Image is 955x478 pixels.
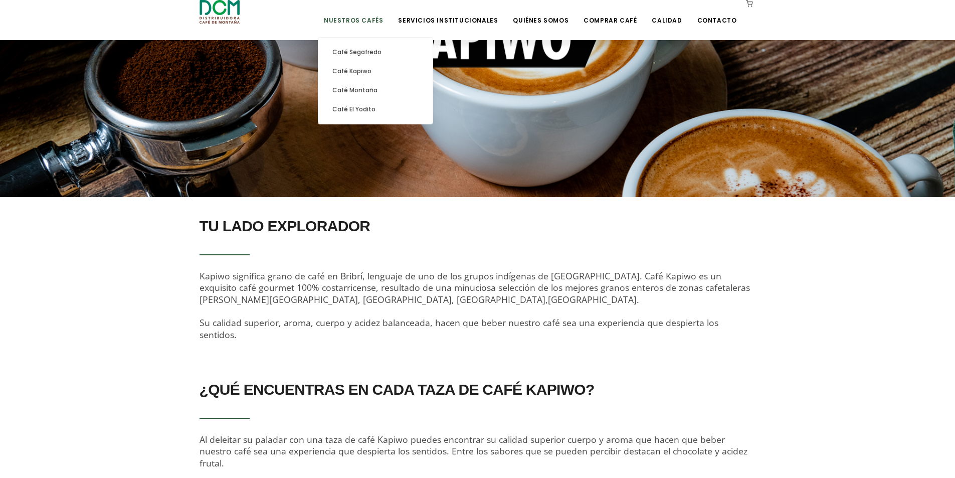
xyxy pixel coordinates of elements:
[200,376,756,404] h2: ¿QUÉ ENCUENTRAS EN CADA TAZA DE CAFÉ KAPIWO?
[318,1,389,25] a: Nuestros Cafés
[323,62,428,81] a: Café Kapiwo
[691,1,743,25] a: Contacto
[578,1,643,25] a: Comprar Café
[200,212,756,240] h2: TU LADO EXPLORADOR
[323,100,428,119] a: Café El Yodito
[392,1,504,25] a: Servicios Institucionales
[323,81,428,100] a: Café Montaña
[507,1,575,25] a: Quiénes Somos
[646,1,688,25] a: Calidad
[323,43,428,62] a: Café Segafredo
[200,270,750,341] span: Kapiwo significa grano de café en Bribrí, lenguaje de uno de los grupos indígenas de [GEOGRAPHIC_...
